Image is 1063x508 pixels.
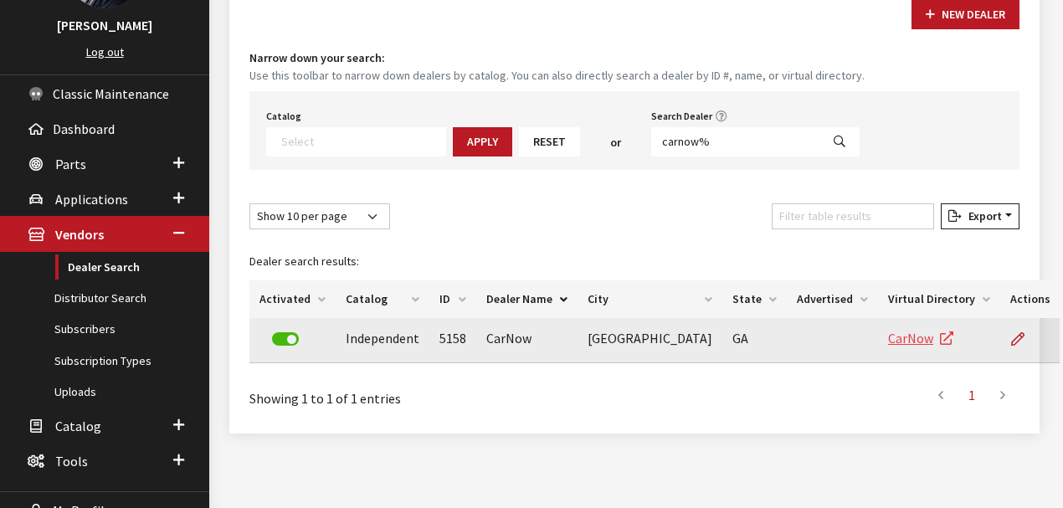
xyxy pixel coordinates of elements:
span: Classic Maintenance [53,85,169,102]
input: Search [651,127,820,157]
a: Edit Dealer [1010,318,1039,360]
button: Reset [519,127,580,157]
td: [GEOGRAPHIC_DATA] [578,318,722,363]
th: Advertised: activate to sort column ascending [787,280,878,318]
th: ID: activate to sort column ascending [429,280,476,318]
textarea: Search [281,134,445,149]
span: Tools [55,453,88,470]
th: City: activate to sort column ascending [578,280,722,318]
th: State: activate to sort column ascending [722,280,787,318]
span: Export [962,208,1002,223]
th: Actions [1000,280,1060,318]
small: Use this toolbar to narrow down dealers by catalog. You can also directly search a dealer by ID #... [249,67,1019,85]
label: Deactivate Dealer [272,332,299,346]
a: 1 [957,378,987,412]
span: Catalog [55,418,101,434]
a: CarNow [888,330,953,346]
button: Apply [453,127,512,157]
span: Dashboard [53,121,115,137]
td: 5158 [429,318,476,363]
td: GA [722,318,787,363]
input: Filter table results [772,203,934,229]
th: Virtual Directory: activate to sort column ascending [878,280,1000,318]
th: Catalog: activate to sort column ascending [336,280,429,318]
span: Select [266,127,446,157]
div: Showing 1 to 1 of 1 entries [249,377,558,408]
span: Vendors [55,227,104,244]
span: or [610,134,621,151]
a: Log out [86,44,124,59]
label: Search Dealer [651,109,712,124]
label: Catalog [266,109,301,124]
th: Activated: activate to sort column ascending [249,280,336,318]
th: Dealer Name: activate to sort column descending [476,280,578,318]
button: Search [819,127,860,157]
h3: [PERSON_NAME] [17,15,193,35]
td: Independent [336,318,429,363]
h4: Narrow down your search: [249,49,1019,67]
span: Applications [55,191,128,208]
button: Export [941,203,1019,229]
span: Parts [55,156,86,172]
td: CarNow [476,318,578,363]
